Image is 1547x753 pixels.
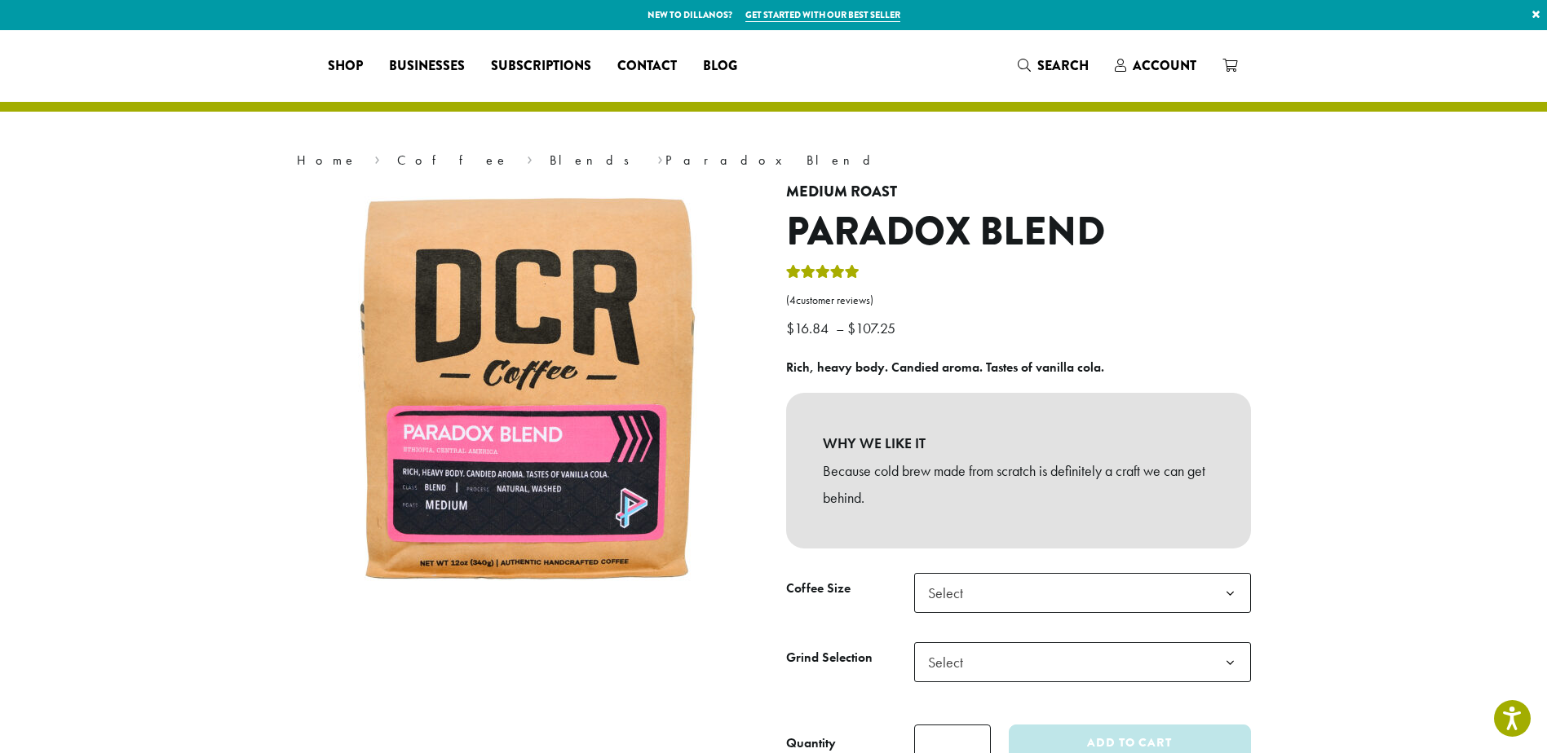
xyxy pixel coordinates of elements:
span: Account [1133,56,1196,75]
a: Blends [550,152,640,169]
span: Shop [328,56,363,77]
a: (4customer reviews) [786,293,1251,309]
h1: Paradox Blend [786,209,1251,256]
span: – [836,319,844,337]
span: Select [922,646,979,678]
a: Get started with our best seller [745,8,900,22]
div: Quantity [786,733,836,753]
span: Search [1037,56,1089,75]
span: $ [786,319,794,337]
a: Home [297,152,357,169]
span: › [527,145,533,170]
a: Shop [315,53,376,79]
p: Because cold brew made from scratch is definitely a craft we can get behind. [823,457,1214,513]
h4: Medium Roast [786,183,1251,201]
label: Grind Selection [786,646,914,670]
bdi: 16.84 [786,319,833,337]
label: Coffee Size [786,577,914,601]
span: 4 [789,293,796,307]
span: Businesses [389,56,465,77]
span: Subscriptions [491,56,591,77]
span: Select [914,573,1251,613]
b: Rich, heavy body. Candied aroma. Tastes of vanilla cola. [786,359,1104,376]
a: Coffee [397,152,509,169]
nav: Breadcrumb [297,151,1251,170]
span: $ [847,319,855,337]
b: WHY WE LIKE IT [823,429,1214,457]
span: › [374,145,380,170]
div: Rated 5.00 out of 5 [786,262,860,287]
span: Contact [617,56,677,77]
bdi: 107.25 [847,319,899,337]
span: Select [922,577,979,609]
span: › [657,145,663,170]
span: Select [914,642,1251,682]
a: Search [1005,52,1102,79]
span: Blog [703,56,737,77]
